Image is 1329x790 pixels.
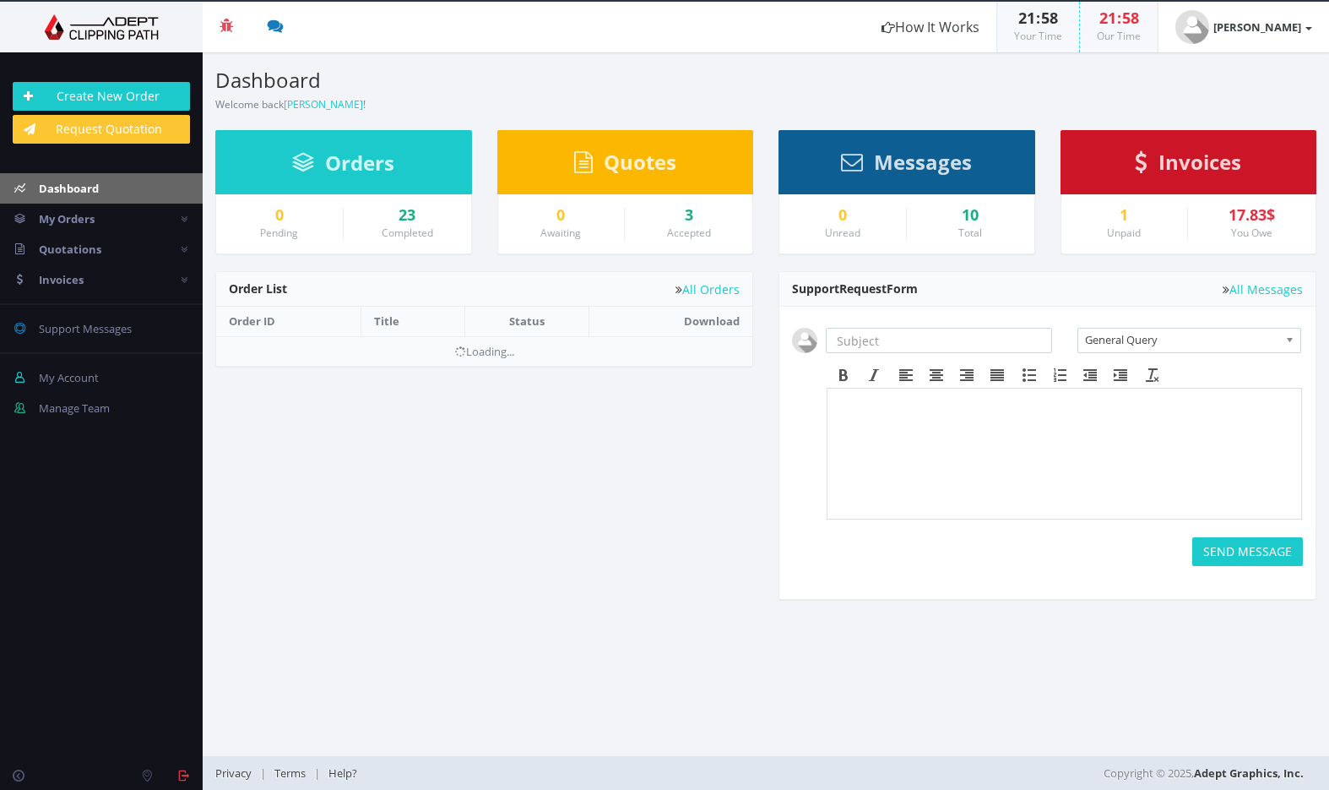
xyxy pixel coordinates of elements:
[921,364,952,386] div: Align center
[260,226,298,240] small: Pending
[13,14,190,40] img: Adept Graphics
[589,307,752,336] th: Download
[215,756,949,790] div: | |
[1105,364,1136,386] div: Increase indent
[1075,364,1105,386] div: Decrease indent
[356,207,458,224] a: 23
[1097,29,1141,43] small: Our Time
[229,207,330,224] a: 0
[792,281,918,297] span: Support Form
[215,97,366,112] small: Welcome back !
[1223,283,1303,296] a: All Messages
[958,226,982,240] small: Total
[891,364,921,386] div: Align left
[1213,19,1301,35] strong: [PERSON_NAME]
[792,328,817,353] img: user_default.jpg
[464,307,589,336] th: Status
[1135,158,1241,173] a: Invoices
[826,328,1052,353] input: Subject
[511,207,612,224] a: 0
[841,158,972,173] a: Messages
[667,226,711,240] small: Accepted
[827,389,1301,519] iframe: Rich Text Area. Press ALT-F9 for menu. Press ALT-F10 for toolbar. Press ALT-0 for help
[266,765,314,781] a: Terms
[1194,765,1304,781] a: Adept Graphics, Inc.
[952,364,982,386] div: Align right
[1158,2,1329,52] a: [PERSON_NAME]
[1014,364,1044,386] div: Bullet list
[292,159,394,174] a: Orders
[1201,207,1303,224] div: 17.83$
[39,370,99,385] span: My Account
[325,149,394,177] span: Orders
[859,364,889,386] div: Italic
[1018,8,1035,28] span: 21
[361,307,465,336] th: Title
[865,2,996,52] a: How It Works
[1085,329,1279,351] span: General Query
[1044,364,1075,386] div: Numbered list
[1231,226,1272,240] small: You Owe
[229,281,287,297] span: Order List
[39,400,110,416] span: Manage Team
[982,364,1012,386] div: Justify
[216,307,361,336] th: Order ID
[1107,226,1141,240] small: Unpaid
[13,82,190,111] a: Create New Order
[1104,765,1304,782] span: Copyright © 2025,
[792,207,893,224] a: 0
[1116,8,1122,28] span: :
[1158,148,1241,176] span: Invoices
[1192,537,1303,566] button: SEND MESSAGE
[382,226,433,240] small: Completed
[284,97,363,112] a: [PERSON_NAME]
[39,321,132,336] span: Support Messages
[39,181,99,196] span: Dashboard
[540,226,581,240] small: Awaiting
[1137,364,1168,386] div: Clear formatting
[874,148,972,176] span: Messages
[675,283,740,296] a: All Orders
[1014,29,1062,43] small: Your Time
[825,226,860,240] small: Unread
[1074,207,1175,224] a: 1
[919,207,1022,224] div: 10
[39,242,101,257] span: Quotations
[215,69,753,91] h3: Dashboard
[215,765,260,781] a: Privacy
[39,272,84,287] span: Invoices
[604,148,676,176] span: Quotes
[828,364,859,386] div: Bold
[1035,8,1041,28] span: :
[1041,8,1058,28] span: 58
[1175,10,1209,44] img: user_default.jpg
[1122,8,1139,28] span: 58
[320,765,366,781] a: Help?
[39,211,95,226] span: My Orders
[637,207,740,224] a: 3
[574,158,676,173] a: Quotes
[839,281,887,297] span: Request
[13,115,190,144] a: Request Quotation
[216,336,752,366] td: Loading...
[1099,8,1116,28] span: 21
